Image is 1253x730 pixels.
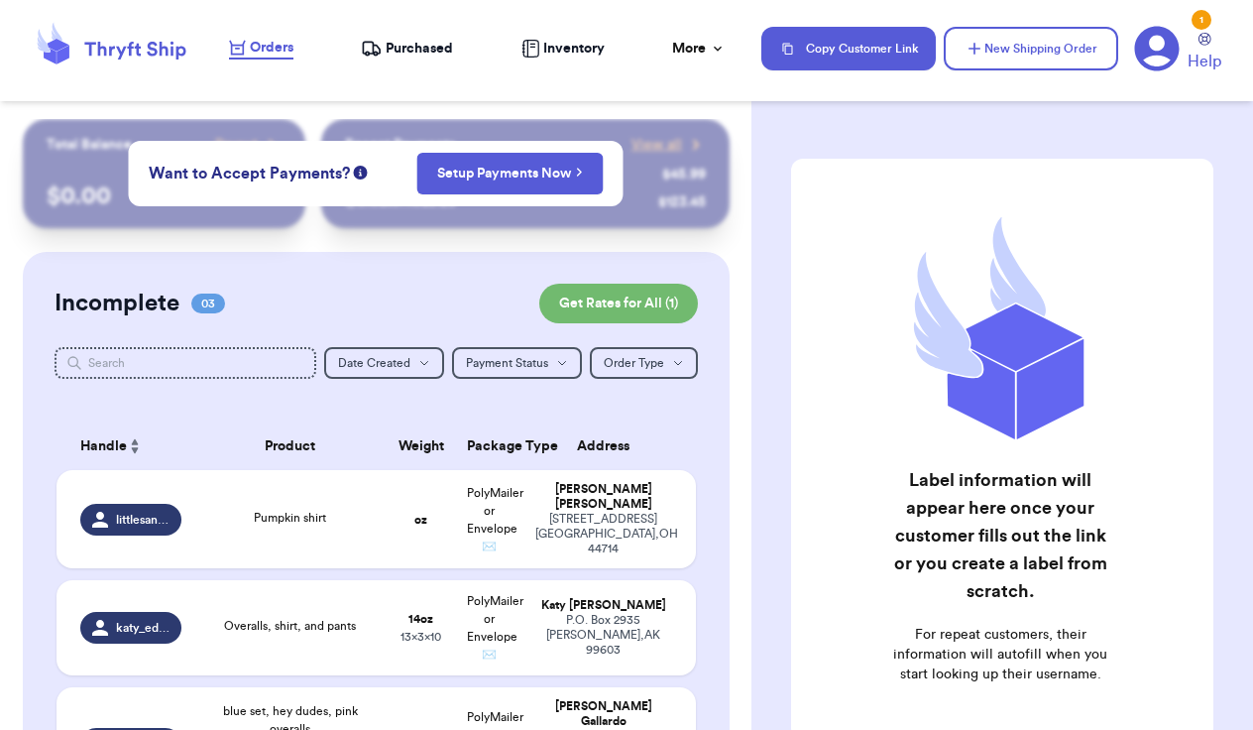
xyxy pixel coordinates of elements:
span: Overalls, shirt, and pants [224,620,356,632]
button: New Shipping Order [944,27,1118,70]
div: [PERSON_NAME] Gallardo [535,699,671,729]
span: Order Type [604,357,664,369]
span: Want to Accept Payments? [149,162,350,185]
button: Setup Payments Now [416,153,604,194]
span: 13 x 3 x 10 [400,631,441,643]
a: View all [631,135,706,155]
div: More [672,39,726,59]
div: [PERSON_NAME] [PERSON_NAME] [535,482,671,512]
span: Payout [215,135,258,155]
div: [STREET_ADDRESS] [GEOGRAPHIC_DATA] , OH 44714 [535,512,671,556]
button: Copy Customer Link [761,27,936,70]
div: $ 123.45 [658,192,706,212]
button: Order Type [590,347,698,379]
span: Help [1188,50,1221,73]
span: Payment Status [466,357,548,369]
div: 1 [1192,10,1211,30]
th: Weight [387,423,455,470]
span: Purchased [386,39,453,59]
th: Address [523,423,695,470]
span: littlesandlattesthriftco [116,512,171,528]
div: $ 45.99 [662,165,706,184]
span: 03 [191,294,225,313]
strong: 14 oz [408,613,433,625]
button: Date Created [324,347,444,379]
span: Orders [250,38,293,58]
button: Get Rates for All (1) [539,284,698,323]
a: 1 [1134,26,1180,71]
button: Sort ascending [127,434,143,458]
th: Package Type [455,423,523,470]
p: Recent Payments [345,135,455,155]
span: PolyMailer or Envelope ✉️ [467,595,523,661]
a: Inventory [521,39,605,59]
h2: Label information will appear here once your customer fills out the link or you create a label fr... [884,466,1116,605]
h2: Incomplete [55,288,179,319]
div: Katy [PERSON_NAME] [535,598,671,613]
p: For repeat customers, their information will autofill when you start looking up their username. [884,625,1116,684]
div: P.O. Box 2935 [PERSON_NAME] , AK 99603 [535,613,671,658]
span: katy_edens [116,620,171,636]
input: Search [55,347,316,379]
span: PolyMailer or Envelope ✉️ [467,487,523,552]
a: Setup Payments Now [437,164,583,183]
a: Orders [229,38,293,60]
span: Handle [80,436,127,457]
th: Product [193,423,386,470]
p: $ 0.00 [47,181,282,212]
p: Total Balance [47,135,132,155]
span: Inventory [543,39,605,59]
strong: oz [414,514,427,526]
span: Date Created [338,357,410,369]
span: Pumpkin shirt [254,512,326,524]
a: Help [1188,33,1221,73]
a: Payout [215,135,282,155]
span: View all [631,135,682,155]
a: Purchased [361,39,453,59]
button: Payment Status [452,347,582,379]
